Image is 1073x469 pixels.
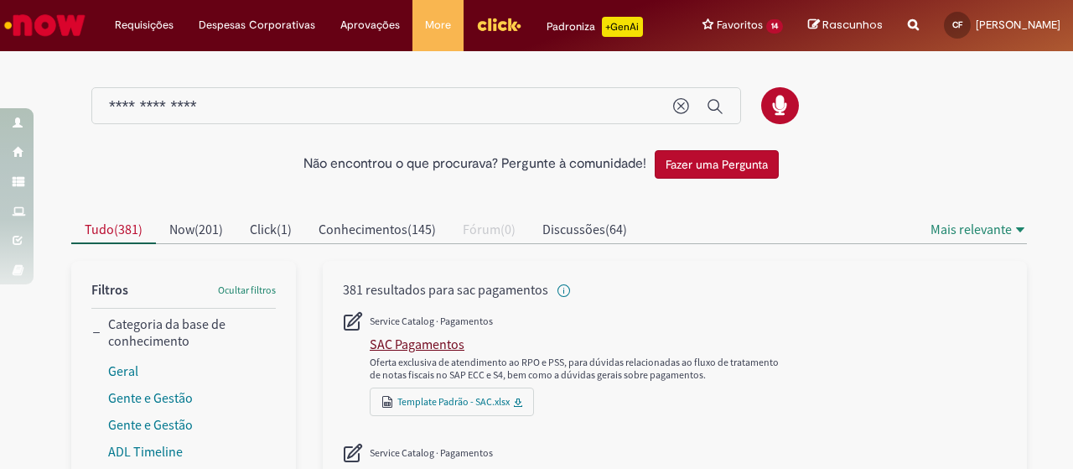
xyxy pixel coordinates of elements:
span: 14 [766,19,783,34]
span: More [425,17,451,34]
span: Requisições [115,17,174,34]
img: click_logo_yellow_360x200.png [476,12,521,37]
button: Fazer uma Pergunta [655,150,779,179]
span: Despesas Corporativas [199,17,315,34]
span: Aprovações [340,17,400,34]
p: +GenAi [602,17,643,37]
span: [PERSON_NAME] [976,18,1060,32]
span: Rascunhos [822,17,883,33]
span: Favoritos [717,17,763,34]
a: Rascunhos [808,18,883,34]
h2: Não encontrou o que procurava? Pergunte à comunidade! [303,157,646,172]
span: CF [952,19,962,30]
img: ServiceNow [2,8,88,42]
div: Padroniza [547,17,643,37]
